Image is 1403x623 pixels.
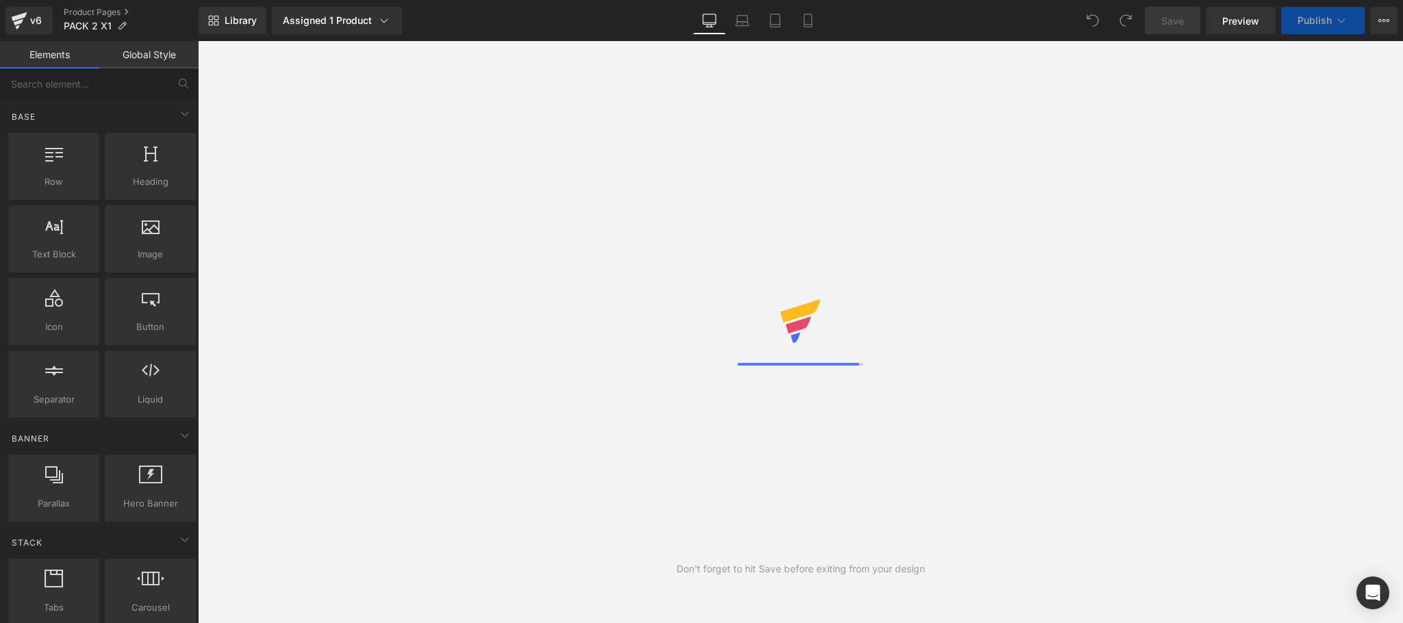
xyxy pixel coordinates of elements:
[109,320,192,334] span: Button
[12,175,95,189] span: Row
[12,496,95,511] span: Parallax
[1356,576,1389,609] div: Open Intercom Messenger
[1079,7,1107,34] button: Undo
[27,12,45,29] div: v6
[10,536,44,549] span: Stack
[759,7,792,34] a: Tablet
[1298,15,1332,26] span: Publish
[1112,7,1139,34] button: Redo
[5,7,53,34] a: v6
[1206,7,1276,34] a: Preview
[99,41,199,68] a: Global Style
[64,21,112,31] span: PACK 2 X1
[693,7,726,34] a: Desktop
[12,392,95,407] span: Separator
[1370,7,1398,34] button: More
[109,392,192,407] span: Liquid
[1281,7,1365,34] button: Publish
[10,110,37,123] span: Base
[1161,14,1184,28] span: Save
[199,7,266,34] a: New Library
[225,14,257,27] span: Library
[109,496,192,511] span: Hero Banner
[12,247,95,262] span: Text Block
[64,7,199,18] a: Product Pages
[109,600,192,615] span: Carousel
[109,175,192,189] span: Heading
[1222,14,1259,28] span: Preview
[12,600,95,615] span: Tabs
[726,7,759,34] a: Laptop
[12,320,95,334] span: Icon
[283,14,391,27] div: Assigned 1 Product
[677,561,925,576] div: Don't forget to hit Save before exiting from your design
[109,247,192,262] span: Image
[792,7,824,34] a: Mobile
[10,432,51,445] span: Banner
